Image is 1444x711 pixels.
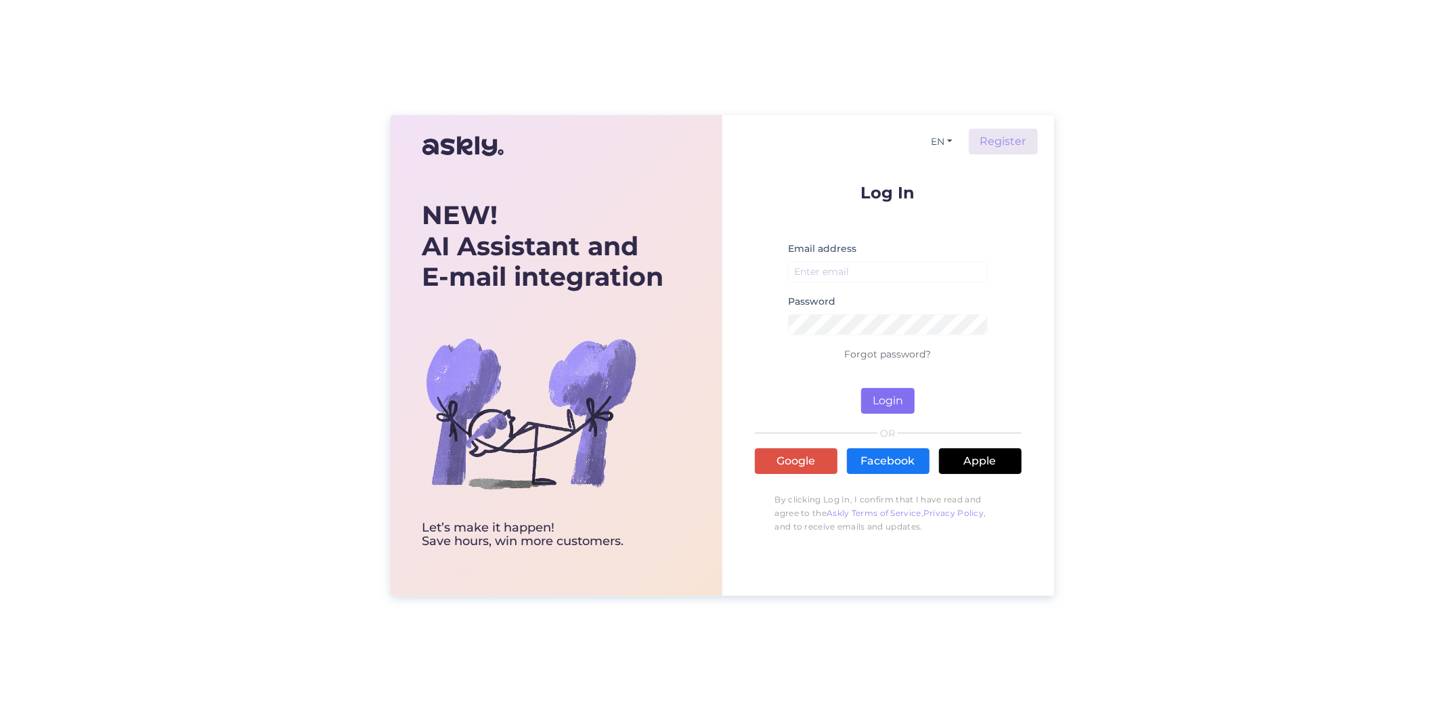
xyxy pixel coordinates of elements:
label: Email address [788,242,856,256]
b: NEW! [422,199,498,231]
a: Forgot password? [845,348,932,360]
span: OR [878,429,898,438]
img: bg-askly [422,305,639,521]
button: EN [925,132,958,152]
div: Let’s make it happen! Save hours, win more customers. [422,521,664,548]
img: Askly [422,130,504,163]
a: Facebook [847,448,929,474]
a: Askly Terms of Service [827,508,921,518]
a: Privacy Policy [923,508,984,518]
a: Register [969,129,1038,154]
div: AI Assistant and E-mail integration [422,200,664,293]
a: Apple [939,448,1022,474]
label: Password [788,295,835,309]
p: By clicking Log In, I confirm that I have read and agree to the , , and to receive emails and upd... [755,486,1022,540]
a: Google [755,448,837,474]
p: Log In [755,184,1022,201]
input: Enter email [788,261,988,282]
button: Login [861,388,915,414]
